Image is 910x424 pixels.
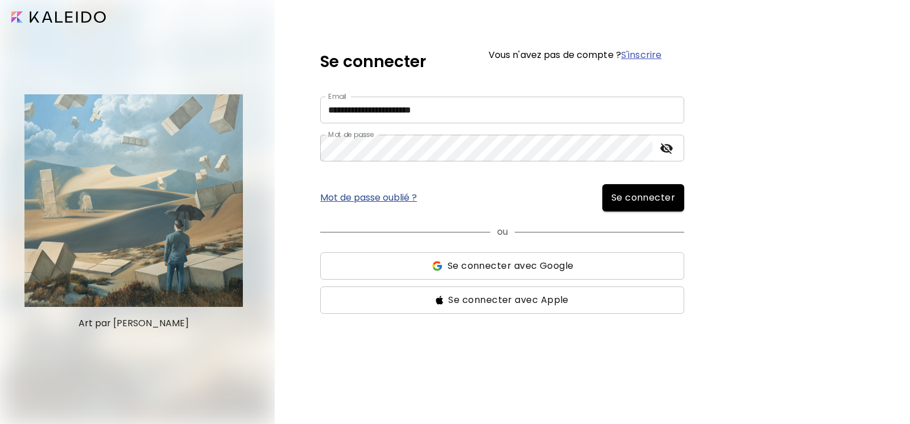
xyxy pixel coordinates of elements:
span: Se connecter avec Google [448,259,574,273]
span: Se connecter avec Apple [448,293,569,307]
h5: Se connecter [320,50,426,74]
button: ssSe connecter avec Apple [320,286,684,314]
button: toggle password visibility [657,139,676,158]
button: ssSe connecter avec Google [320,252,684,280]
span: Se connecter [611,191,676,205]
a: Mot de passe oublié ? [320,193,417,202]
a: S'inscrire [621,48,661,61]
p: ou [497,225,508,239]
button: Se connecter [602,184,685,211]
img: ss [436,296,444,305]
img: ss [431,260,443,272]
h6: Vous n'avez pas de compte ? [489,51,661,60]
